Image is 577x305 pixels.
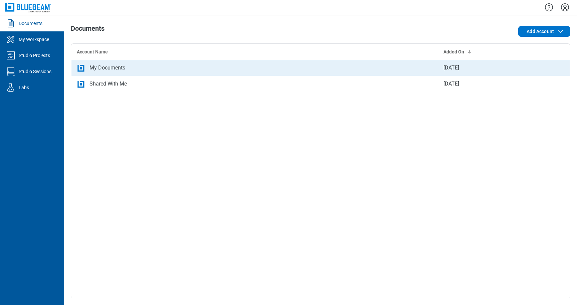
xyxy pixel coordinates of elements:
div: Labs [19,84,29,91]
svg: Studio Sessions [5,66,16,77]
span: Add Account [527,28,554,35]
svg: Studio Projects [5,50,16,61]
div: Added On [443,48,533,55]
div: My Documents [89,64,125,72]
td: [DATE] [438,76,538,92]
div: Account Name [77,48,433,55]
img: Bluebeam, Inc. [5,3,51,12]
div: My Workspace [19,36,49,43]
div: Documents [19,20,42,27]
td: [DATE] [438,60,538,76]
button: Settings [560,2,570,13]
div: Studio Sessions [19,68,51,75]
svg: Documents [5,18,16,29]
table: bb-data-table [71,44,570,92]
button: Add Account [518,26,570,37]
div: Shared With Me [89,80,127,88]
div: Studio Projects [19,52,50,59]
svg: Labs [5,82,16,93]
h1: Documents [71,25,105,35]
svg: My Workspace [5,34,16,45]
